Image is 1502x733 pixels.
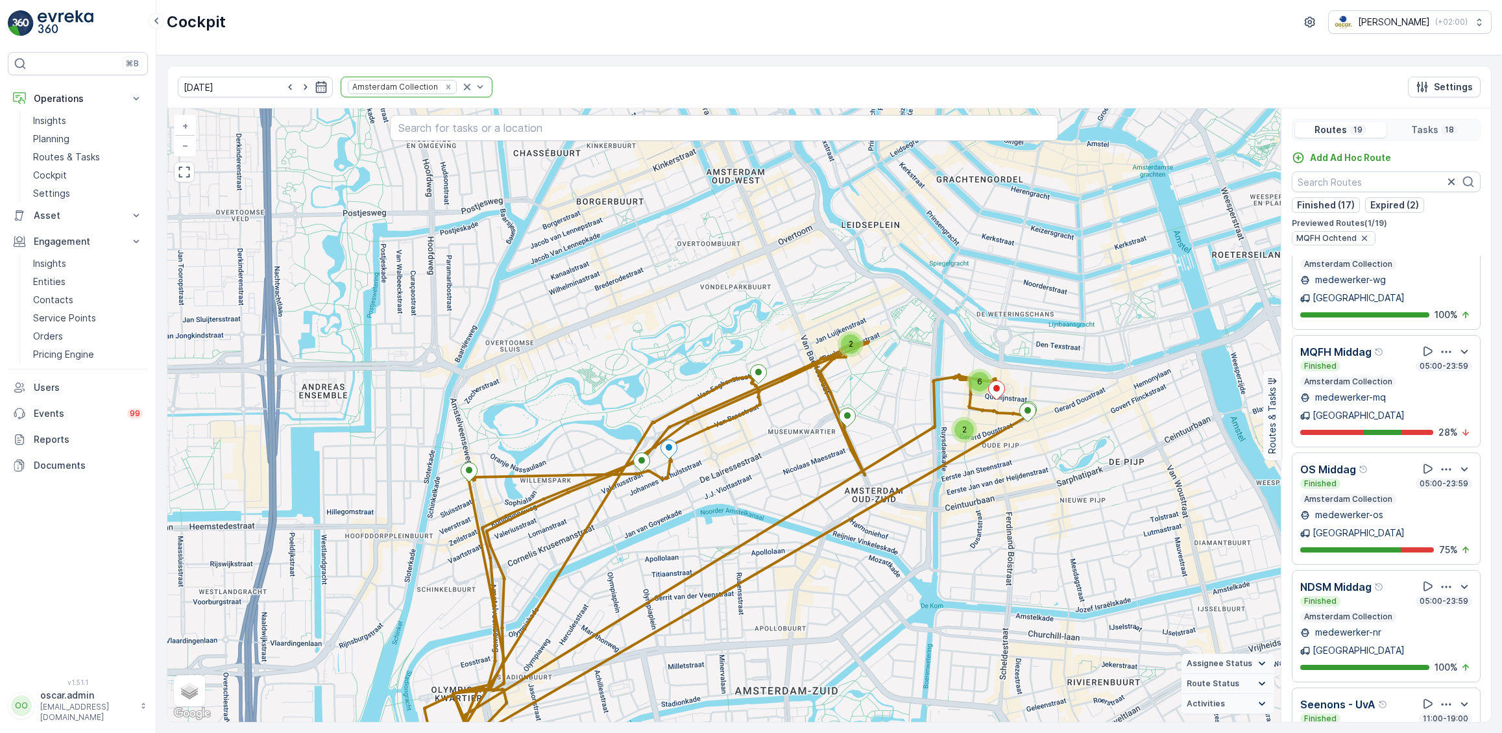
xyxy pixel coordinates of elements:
button: Settings [1408,77,1481,97]
a: Orders [28,327,148,345]
a: Events99 [8,401,148,427]
p: [GEOGRAPHIC_DATA] [1313,292,1405,304]
p: Cockpit [33,169,67,182]
p: Cockpit [167,12,226,32]
p: OS Middag [1300,462,1356,477]
summary: Assignee Status [1181,654,1274,674]
p: [PERSON_NAME] [1358,16,1430,29]
span: Activities [1187,699,1225,709]
p: 100 % [1435,661,1458,674]
input: dd/mm/yyyy [178,77,333,97]
p: Expired (2) [1370,199,1419,212]
span: 2 [962,425,967,434]
p: Finished (17) [1297,199,1355,212]
a: Cockpit [28,166,148,184]
p: Finished [1303,478,1338,489]
span: Route Status [1187,678,1239,689]
summary: Activities [1181,694,1274,714]
span: − [182,140,189,151]
p: Settings [1434,81,1473,93]
button: OOoscar.admin[EMAIL_ADDRESS][DOMAIN_NAME] [8,689,148,723]
a: Add Ad Hoc Route [1292,151,1391,164]
a: Zoom Out [175,136,195,155]
a: Planning [28,130,148,148]
p: Settings [33,187,70,200]
a: Contacts [28,291,148,309]
p: 05:00-23:59 [1418,596,1470,606]
p: Routes & Tasks [1266,387,1279,454]
p: medewerker-nr [1313,626,1381,639]
p: Events [34,407,119,420]
p: Finished [1303,714,1338,724]
p: 05:00-23:59 [1418,361,1470,371]
div: Help Tooltip Icon [1359,464,1369,475]
a: Zoom In [175,116,195,136]
p: Tasks [1411,123,1438,136]
input: Search Routes [1292,171,1481,192]
p: 75 % [1439,543,1458,556]
p: Reports [34,433,143,446]
p: NDSM Middag [1300,579,1372,595]
a: Open this area in Google Maps (opens a new window) [171,705,213,722]
p: 19 [1352,125,1364,135]
p: Amsterdam Collection [1303,612,1394,622]
button: [PERSON_NAME](+02:00) [1328,10,1492,34]
p: [EMAIL_ADDRESS][DOMAIN_NAME] [40,702,134,723]
p: Previewed Routes ( 1 / 19 ) [1292,218,1481,229]
img: logo_light-DOdMpM7g.png [38,10,93,36]
p: medewerker-os [1313,508,1383,521]
p: ⌘B [126,58,139,69]
img: Google [171,705,213,722]
p: Operations [34,92,122,105]
p: Engagement [34,235,122,248]
p: Insights [33,114,66,127]
p: Finished [1303,361,1338,371]
p: Insights [33,257,66,270]
span: v 1.51.1 [8,678,148,686]
span: MQFH Ochtend [1296,233,1357,243]
img: basis-logo_rgb2x.png [1334,15,1353,29]
div: Help Tooltip Icon [1374,347,1385,357]
button: Asset [8,203,148,229]
button: Operations [8,86,148,112]
p: MQFH Middag [1300,344,1372,360]
img: logo [8,10,34,36]
div: Amsterdam Collection [348,81,440,93]
span: Assignee Status [1187,658,1252,669]
p: Routes & Tasks [33,151,100,164]
a: Service Points [28,309,148,327]
div: Remove Amsterdam Collection [441,82,455,92]
a: Users [8,375,148,401]
button: Engagement [8,229,148,255]
p: 18 [1444,125,1455,135]
input: Search for tasks or a location [390,115,1058,141]
div: Help Tooltip Icon [1378,699,1388,710]
span: + [182,120,188,131]
p: Pricing Engine [33,348,94,361]
p: [GEOGRAPHIC_DATA] [1313,409,1405,422]
div: 2 [838,331,864,357]
p: Planning [33,132,69,145]
p: [GEOGRAPHIC_DATA] [1313,644,1405,657]
span: 2 [849,339,853,349]
a: Entities [28,273,148,291]
p: Contacts [33,293,73,306]
p: medewerker-wg [1313,273,1386,286]
button: Expired (2) [1365,197,1424,213]
p: 100 % [1435,308,1458,321]
p: oscar.admin [40,689,134,702]
p: ( +02:00 ) [1435,17,1468,27]
p: Amsterdam Collection [1303,259,1394,269]
div: 6 [967,369,993,395]
p: Amsterdam Collection [1303,494,1394,504]
p: Amsterdam Collection [1303,377,1394,387]
p: 11:00-19:00 [1422,714,1470,724]
div: OO [11,695,32,716]
p: Documents [34,459,143,472]
p: Entities [33,275,66,288]
a: Reports [8,427,148,453]
a: Pricing Engine [28,345,148,364]
div: 2 [951,417,977,443]
p: 99 [130,408,140,419]
button: Finished (17) [1292,197,1360,213]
